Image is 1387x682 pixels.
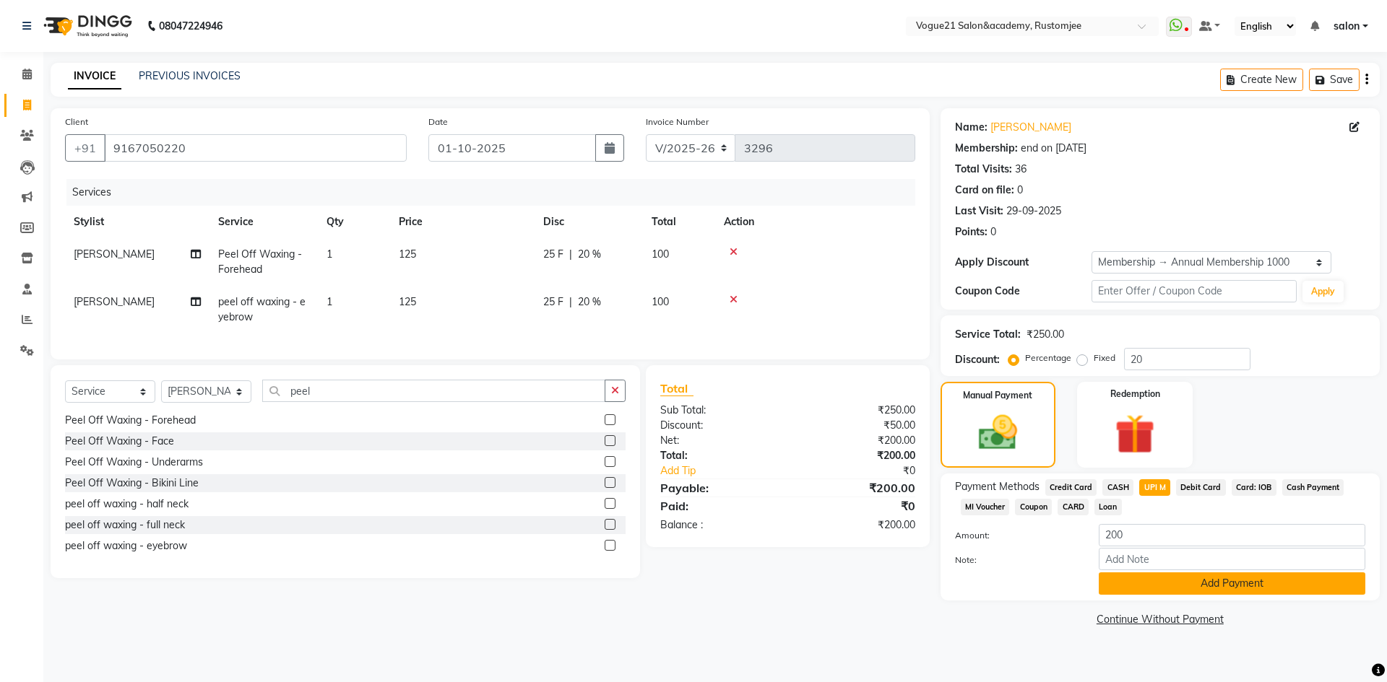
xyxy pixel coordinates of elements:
[1058,499,1089,515] span: CARD
[955,224,988,240] div: Points:
[1045,479,1097,496] span: Credit Card
[1102,409,1167,459] img: _gift.svg
[428,115,448,128] label: Date
[649,448,787,463] div: Total:
[37,6,136,46] img: logo
[535,206,643,238] th: Disc
[963,389,1032,402] label: Manual Payment
[65,413,196,428] div: Peel Off Waxing - Forehead
[569,247,572,262] span: |
[68,64,121,89] a: INVOICE
[327,295,332,308] span: 1
[104,134,407,162] input: Search by Name/Mobile/Email/Code
[961,499,1010,515] span: MI Voucher
[787,497,925,515] div: ₹0
[811,463,925,478] div: ₹0
[1282,479,1344,496] span: Cash Payment
[1027,327,1064,342] div: ₹250.00
[955,183,1014,198] div: Card on file:
[318,206,390,238] th: Qty
[139,69,241,82] a: PREVIOUS INVOICES
[944,554,1088,567] label: Note:
[787,517,925,533] div: ₹200.00
[649,433,787,448] div: Net:
[218,248,302,276] span: Peel Off Waxing - Forehead
[955,255,1092,270] div: Apply Discount
[955,327,1021,342] div: Service Total:
[1017,183,1023,198] div: 0
[943,612,1377,627] a: Continue Without Payment
[649,517,787,533] div: Balance :
[65,434,174,449] div: Peel Off Waxing - Face
[660,381,693,396] span: Total
[1102,479,1133,496] span: CASH
[1094,499,1122,515] span: Loan
[643,206,715,238] th: Total
[65,455,203,470] div: Peel Off Waxing - Underarms
[955,141,1018,156] div: Membership:
[66,179,926,206] div: Services
[787,448,925,463] div: ₹200.00
[1334,19,1360,34] span: salon
[65,206,209,238] th: Stylist
[955,162,1012,177] div: Total Visits:
[569,294,572,310] span: |
[543,247,563,262] span: 25 F
[1092,280,1297,302] input: Enter Offer / Coupon Code
[1309,69,1360,91] button: Save
[955,120,988,135] div: Name:
[1015,499,1052,515] span: Coupon
[649,463,811,478] a: Add Tip
[649,479,787,497] div: Payable:
[787,418,925,433] div: ₹50.00
[955,352,1000,367] div: Discount:
[65,517,185,533] div: peel off waxing - full neck
[262,380,605,402] input: Search or Scan
[787,479,925,497] div: ₹200.00
[65,497,189,512] div: peel off waxing - half neck
[967,411,1029,455] img: _cash.svg
[652,295,669,308] span: 100
[1176,479,1226,496] span: Debit Card
[944,529,1088,542] label: Amount:
[218,295,306,323] span: peel off waxing - eyebrow
[65,134,105,162] button: +91
[1232,479,1276,496] span: Card: IOB
[65,476,199,491] div: Peel Off Waxing - Bikini Line
[159,6,222,46] b: 08047224946
[209,206,318,238] th: Service
[652,248,669,261] span: 100
[65,115,88,128] label: Client
[1220,69,1303,91] button: Create New
[399,295,416,308] span: 125
[1094,351,1115,364] label: Fixed
[1099,572,1365,595] button: Add Payment
[65,538,187,554] div: peel off waxing - eyebrow
[327,248,332,261] span: 1
[578,294,601,310] span: 20 %
[1099,524,1365,546] input: Amount
[649,403,787,418] div: Sub Total:
[649,497,787,515] div: Paid:
[1006,204,1061,219] div: 29-09-2025
[578,247,601,262] span: 20 %
[990,120,1071,135] a: [PERSON_NAME]
[1110,388,1160,401] label: Redemption
[1015,162,1027,177] div: 36
[787,403,925,418] div: ₹250.00
[74,295,155,308] span: [PERSON_NAME]
[543,294,563,310] span: 25 F
[1021,141,1086,156] div: end on [DATE]
[1099,548,1365,570] input: Add Note
[955,479,1040,494] span: Payment Methods
[1302,281,1344,302] button: Apply
[1025,351,1071,364] label: Percentage
[390,206,535,238] th: Price
[955,204,1003,219] div: Last Visit:
[955,284,1092,299] div: Coupon Code
[787,433,925,448] div: ₹200.00
[1139,479,1170,496] span: UPI M
[74,248,155,261] span: [PERSON_NAME]
[399,248,416,261] span: 125
[649,418,787,433] div: Discount:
